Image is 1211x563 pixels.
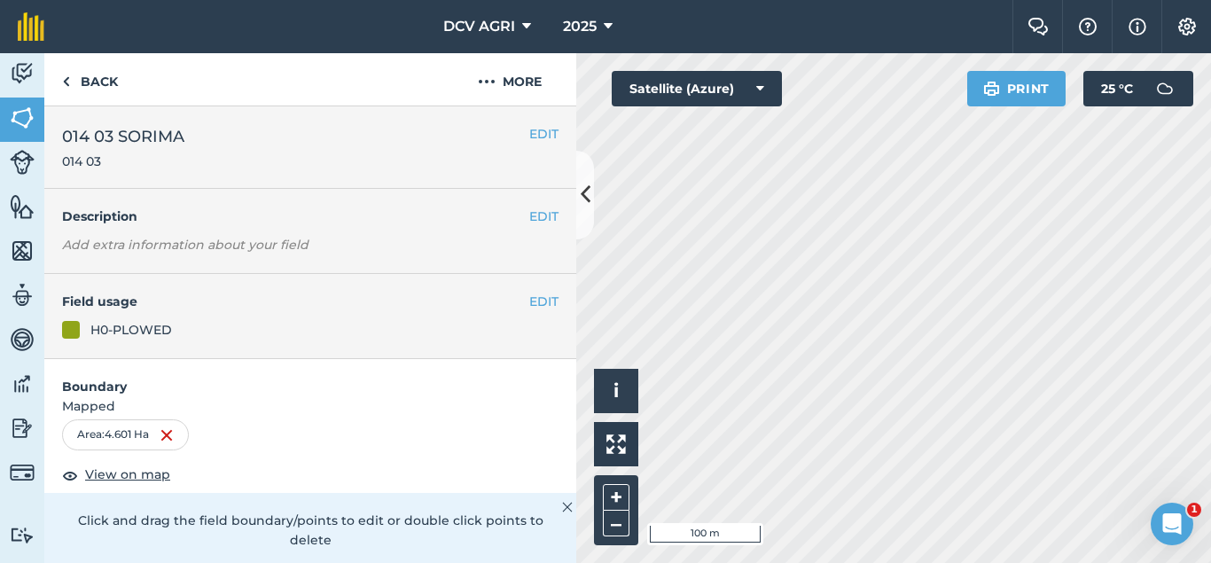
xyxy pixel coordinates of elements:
span: View on map [85,465,170,484]
img: svg+xml;base64,PHN2ZyB4bWxucz0iaHR0cDovL3d3dy53My5vcmcvMjAwMC9zdmciIHdpZHRoPSIxNiIgaGVpZ2h0PSIyNC... [160,425,174,446]
img: svg+xml;base64,PD94bWwgdmVyc2lvbj0iMS4wIiBlbmNvZGluZz0idXRmLTgiPz4KPCEtLSBHZW5lcmF0b3I6IEFkb2JlIE... [10,282,35,309]
img: svg+xml;base64,PHN2ZyB4bWxucz0iaHR0cDovL3d3dy53My5vcmcvMjAwMC9zdmciIHdpZHRoPSIyMiIgaGVpZ2h0PSIzMC... [562,497,573,518]
span: Mapped [44,396,576,416]
img: svg+xml;base64,PD94bWwgdmVyc2lvbj0iMS4wIiBlbmNvZGluZz0idXRmLTgiPz4KPCEtLSBHZW5lcmF0b3I6IEFkb2JlIE... [10,371,35,397]
p: Click and drag the field boundary/points to edit or double click points to delete [62,511,559,551]
img: svg+xml;base64,PD94bWwgdmVyc2lvbj0iMS4wIiBlbmNvZGluZz0idXRmLTgiPz4KPCEtLSBHZW5lcmF0b3I6IEFkb2JlIE... [10,527,35,543]
em: Add extra information about your field [62,237,309,253]
img: svg+xml;base64,PD94bWwgdmVyc2lvbj0iMS4wIiBlbmNvZGluZz0idXRmLTgiPz4KPCEtLSBHZW5lcmF0b3I6IEFkb2JlIE... [10,150,35,175]
img: A question mark icon [1077,18,1098,35]
img: svg+xml;base64,PHN2ZyB4bWxucz0iaHR0cDovL3d3dy53My5vcmcvMjAwMC9zdmciIHdpZHRoPSIxOSIgaGVpZ2h0PSIyNC... [983,78,1000,99]
button: – [603,511,629,536]
img: svg+xml;base64,PD94bWwgdmVyc2lvbj0iMS4wIiBlbmNvZGluZz0idXRmLTgiPz4KPCEtLSBHZW5lcmF0b3I6IEFkb2JlIE... [1147,71,1183,106]
img: svg+xml;base64,PHN2ZyB4bWxucz0iaHR0cDovL3d3dy53My5vcmcvMjAwMC9zdmciIHdpZHRoPSI1NiIgaGVpZ2h0PSI2MC... [10,105,35,131]
span: 2025 [563,16,597,37]
img: A cog icon [1176,18,1198,35]
button: EDIT [529,292,559,311]
button: i [594,369,638,413]
img: svg+xml;base64,PHN2ZyB4bWxucz0iaHR0cDovL3d3dy53My5vcmcvMjAwMC9zdmciIHdpZHRoPSI1NiIgaGVpZ2h0PSI2MC... [10,193,35,220]
span: 014 03 [62,152,184,170]
img: svg+xml;base64,PHN2ZyB4bWxucz0iaHR0cDovL3d3dy53My5vcmcvMjAwMC9zdmciIHdpZHRoPSIyMCIgaGVpZ2h0PSIyNC... [478,71,496,92]
h4: Boundary [44,359,576,396]
button: EDIT [529,124,559,144]
span: 014 03 SORIMA [62,124,184,149]
button: EDIT [529,207,559,226]
img: svg+xml;base64,PHN2ZyB4bWxucz0iaHR0cDovL3d3dy53My5vcmcvMjAwMC9zdmciIHdpZHRoPSIxOCIgaGVpZ2h0PSIyNC... [62,465,78,486]
img: svg+xml;base64,PD94bWwgdmVyc2lvbj0iMS4wIiBlbmNvZGluZz0idXRmLTgiPz4KPCEtLSBHZW5lcmF0b3I6IEFkb2JlIE... [10,415,35,442]
img: svg+xml;base64,PD94bWwgdmVyc2lvbj0iMS4wIiBlbmNvZGluZz0idXRmLTgiPz4KPCEtLSBHZW5lcmF0b3I6IEFkb2JlIE... [10,326,35,353]
span: i [613,379,619,402]
img: svg+xml;base64,PHN2ZyB4bWxucz0iaHR0cDovL3d3dy53My5vcmcvMjAwMC9zdmciIHdpZHRoPSI5IiBoZWlnaHQ9IjI0Ii... [62,71,70,92]
img: svg+xml;base64,PD94bWwgdmVyc2lvbj0iMS4wIiBlbmNvZGluZz0idXRmLTgiPz4KPCEtLSBHZW5lcmF0b3I6IEFkb2JlIE... [10,60,35,87]
img: fieldmargin Logo [18,12,44,41]
span: 25 ° C [1101,71,1133,106]
span: 1 [1187,503,1201,517]
h4: Description [62,207,559,226]
div: Area : 4.601 Ha [62,419,189,450]
button: Print [967,71,1066,106]
img: svg+xml;base64,PHN2ZyB4bWxucz0iaHR0cDovL3d3dy53My5vcmcvMjAwMC9zdmciIHdpZHRoPSI1NiIgaGVpZ2h0PSI2MC... [10,238,35,264]
button: More [443,53,576,106]
iframe: Intercom live chat [1151,503,1193,545]
button: 25 °C [1083,71,1193,106]
img: Four arrows, one pointing top left, one top right, one bottom right and the last bottom left [606,434,626,454]
a: Back [44,53,136,106]
div: H0-PLOWED [90,320,172,340]
button: View on map [62,465,170,486]
span: DCV AGRI [443,16,515,37]
img: svg+xml;base64,PHN2ZyB4bWxucz0iaHR0cDovL3d3dy53My5vcmcvMjAwMC9zdmciIHdpZHRoPSIxNyIgaGVpZ2h0PSIxNy... [1129,16,1146,37]
button: Satellite (Azure) [612,71,782,106]
h4: Field usage [62,292,529,311]
img: Two speech bubbles overlapping with the left bubble in the forefront [1027,18,1049,35]
button: + [603,484,629,511]
img: svg+xml;base64,PD94bWwgdmVyc2lvbj0iMS4wIiBlbmNvZGluZz0idXRmLTgiPz4KPCEtLSBHZW5lcmF0b3I6IEFkb2JlIE... [10,460,35,485]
